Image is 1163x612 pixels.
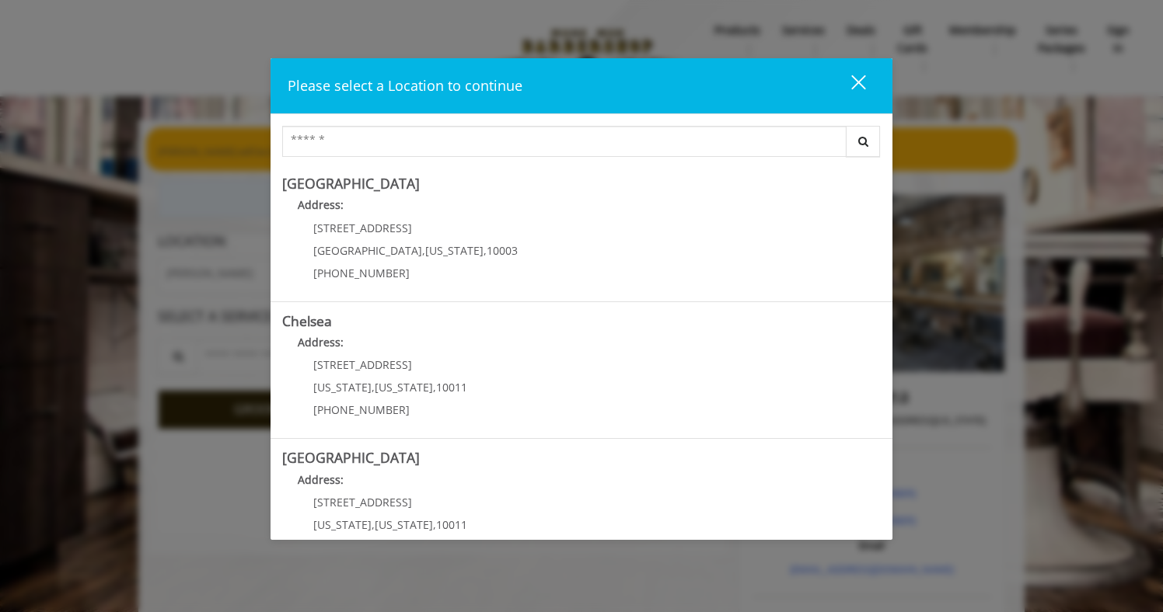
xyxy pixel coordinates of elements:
span: , [433,380,436,395]
b: Address: [298,472,344,487]
span: [US_STATE] [375,517,433,532]
span: 10011 [436,517,467,532]
span: , [372,380,375,395]
span: [US_STATE] [313,380,372,395]
b: Chelsea [282,311,332,330]
b: [GEOGRAPHIC_DATA] [282,448,420,467]
span: [US_STATE] [425,243,484,258]
b: Address: [298,335,344,349]
span: [PHONE_NUMBER] [313,402,410,417]
span: 10003 [487,243,518,258]
span: , [484,243,487,258]
span: 10011 [436,380,467,395]
b: [GEOGRAPHIC_DATA] [282,174,420,193]
span: [STREET_ADDRESS] [313,357,412,372]
span: [STREET_ADDRESS] [313,495,412,509]
span: Please select a Location to continue [288,76,522,95]
button: close dialog [822,70,875,102]
div: close dialog [833,74,864,97]
b: Address: [298,197,344,212]
span: [PHONE_NUMBER] [313,266,410,280]
span: [STREET_ADDRESS] [313,221,412,235]
span: , [422,243,425,258]
span: , [372,517,375,532]
i: Search button [854,136,872,147]
span: [US_STATE] [375,380,433,395]
div: Center Select [282,126,881,165]
span: , [433,517,436,532]
span: [US_STATE] [313,517,372,532]
input: Search Center [282,126,847,157]
span: [GEOGRAPHIC_DATA] [313,243,422,258]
